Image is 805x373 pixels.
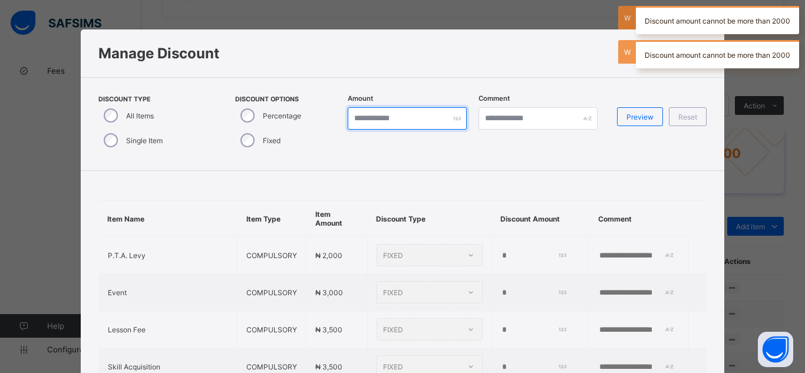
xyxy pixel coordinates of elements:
[237,237,306,274] td: COMPULSORY
[263,111,301,120] label: Percentage
[589,201,689,237] th: Comment
[636,40,799,68] div: Discount amount cannot be more than 2000
[758,332,793,367] button: Open asap
[263,136,281,145] label: Fixed
[98,201,237,237] th: Item Name
[315,362,342,371] span: ₦ 3,500
[306,201,368,237] th: Item Amount
[237,311,306,348] td: COMPULSORY
[98,274,237,311] td: Event
[491,201,589,237] th: Discount Amount
[237,274,306,311] td: COMPULSORY
[237,201,306,237] th: Item Type
[126,111,154,120] label: All Items
[315,325,342,334] span: ₦ 3,500
[367,201,491,237] th: Discount Type
[235,95,341,103] span: Discount Options
[98,237,237,274] td: P.T.A. Levy
[626,113,654,121] span: Preview
[315,288,343,297] span: ₦ 3,000
[678,113,697,121] span: Reset
[636,6,799,34] div: Discount amount cannot be more than 2000
[126,136,163,145] label: Single Item
[98,95,212,103] span: Discount Type
[315,251,342,260] span: ₦ 2,000
[98,311,237,348] td: Lesson Fee
[348,94,373,103] label: Amount
[98,45,707,62] h1: Manage Discount
[479,94,510,103] label: Comment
